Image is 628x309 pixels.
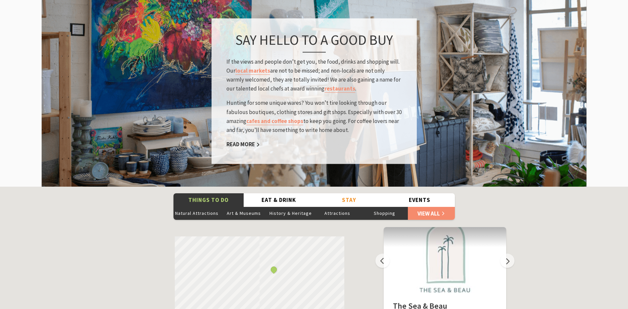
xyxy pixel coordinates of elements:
[408,207,455,220] a: View All
[226,32,402,52] h3: Say hello to a good buy
[226,57,402,93] p: If the views and people don’t get you, the food, drinks and shopping will. Our are not to be miss...
[220,207,267,220] button: Art & Museums
[500,254,514,268] button: Next
[267,207,314,220] button: History & Heritage
[246,117,303,125] a: cafes and coffee shops
[361,207,408,220] button: Shopping
[226,99,402,135] p: Hunting for some unique wares? You won’t tire looking through our fabulous boutiques, clothing st...
[244,193,314,207] button: Eat & Drink
[173,207,220,220] button: Natural Attractions
[314,207,361,220] button: Attractions
[375,254,390,268] button: Previous
[314,193,385,207] button: Stay
[324,85,355,93] a: restaurants
[226,141,260,149] a: Read More
[173,193,244,207] button: Things To Do
[235,67,270,75] a: local markets
[269,265,278,274] button: See detail about Miss Zoe's School of Dance
[384,193,455,207] button: Events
